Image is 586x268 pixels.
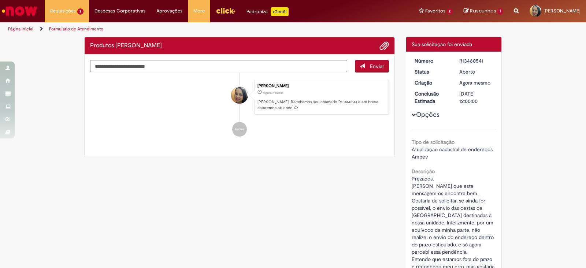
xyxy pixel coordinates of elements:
[90,42,162,49] h2: Produtos Natalinos - FAHZ Histórico de tíquete
[370,63,384,70] span: Enviar
[459,68,493,75] div: Aberto
[464,8,503,15] a: Rascunhos
[94,7,145,15] span: Despesas Corporativas
[231,87,248,104] div: Juliana Rodrigues Monteiro
[50,7,76,15] span: Requisições
[459,57,493,64] div: R13460541
[216,5,235,16] img: click_logo_yellow_360x200.png
[425,7,445,15] span: Favoritos
[271,7,289,16] p: +GenAi
[257,99,385,111] p: [PERSON_NAME]! Recebemos seu chamado R13460541 e em breve estaremos atuando.
[412,146,494,160] span: Atualização cadastral de endereços Ambev
[355,60,389,72] button: Enviar
[193,7,205,15] span: More
[470,7,496,14] span: Rascunhos
[409,68,454,75] dt: Status
[447,8,453,15] span: 2
[379,41,389,51] button: Adicionar anexos
[497,8,503,15] span: 1
[412,41,472,48] span: Sua solicitação foi enviada
[156,7,182,15] span: Aprovações
[263,90,283,95] time: 29/08/2025 06:15:33
[246,7,289,16] div: Padroniza
[5,22,385,36] ul: Trilhas de página
[90,72,389,144] ul: Histórico de tíquete
[263,90,283,95] span: Agora mesmo
[1,4,38,18] img: ServiceNow
[459,90,493,105] div: [DATE] 12:00:00
[8,26,33,32] a: Página inicial
[77,8,84,15] span: 2
[257,84,385,88] div: [PERSON_NAME]
[90,60,347,72] textarea: Digite sua mensagem aqui...
[459,79,490,86] span: Agora mesmo
[459,79,490,86] time: 29/08/2025 06:15:33
[459,79,493,86] div: 29/08/2025 07:15:33
[409,79,454,86] dt: Criação
[544,8,581,14] span: [PERSON_NAME]
[90,80,389,115] li: Juliana Rodrigues Monteiro
[409,90,454,105] dt: Conclusão Estimada
[409,57,454,64] dt: Número
[412,139,455,145] b: Tipo de solicitação
[412,168,435,175] b: Descrição
[49,26,103,32] a: Formulário de Atendimento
